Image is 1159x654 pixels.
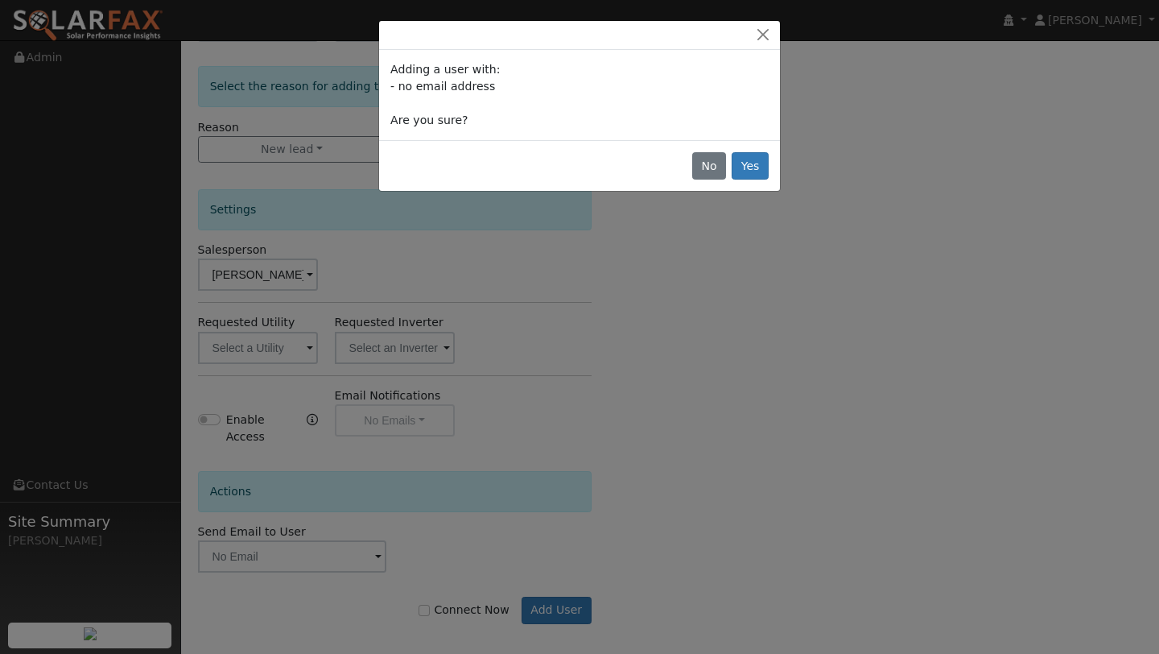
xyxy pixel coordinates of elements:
[390,80,495,93] span: - no email address
[732,152,769,180] button: Yes
[752,27,774,43] button: Close
[390,114,468,126] span: Are you sure?
[390,63,500,76] span: Adding a user with:
[692,152,726,180] button: No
